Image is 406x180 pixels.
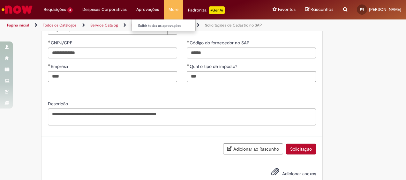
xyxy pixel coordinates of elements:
span: Adicionar anexos [282,171,316,176]
div: Padroniza [188,6,225,14]
ul: Trilhas de página [5,19,266,31]
input: Código do fornecedor no SAP [187,48,316,58]
span: Aprovações [136,6,159,13]
span: Empresa [51,64,69,69]
textarea: Descrição [48,109,316,125]
input: CNPJ/CPF [48,48,177,58]
a: Todos os Catálogos [43,23,77,28]
span: Obrigatório Preenchido [187,40,190,43]
span: [PERSON_NAME] [369,7,401,12]
a: Service Catalog [90,23,118,28]
span: Obrigatório Preenchido [48,64,51,66]
span: More [169,6,178,13]
a: Exibir todas as aprovações [132,22,202,29]
a: Página inicial [7,23,29,28]
a: Rascunhos [305,7,334,13]
span: Código do fornecedor no SAP [190,40,251,46]
span: FN [360,7,364,11]
span: Obrigatório Preenchido [48,40,51,43]
span: CNPJ/CPF [51,40,73,46]
span: Rascunhos [311,6,334,12]
span: Descrição [48,101,69,107]
button: Solicitação [286,144,316,154]
ul: Aprovações [132,19,196,31]
span: Despesas Corporativas [82,6,127,13]
input: Qual o tipo de imposto? [187,71,316,82]
span: Qual o tipo de imposto? [190,64,238,69]
span: Requisições [44,6,66,13]
a: Solicitações de Cadastro no SAP [205,23,262,28]
span: Favoritos [278,6,296,13]
span: Obrigatório Preenchido [187,64,190,66]
input: Empresa [48,71,177,82]
img: ServiceNow [1,3,34,16]
span: 4 [67,7,73,13]
button: Adicionar ao Rascunho [223,143,283,154]
p: +GenAi [209,6,225,14]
